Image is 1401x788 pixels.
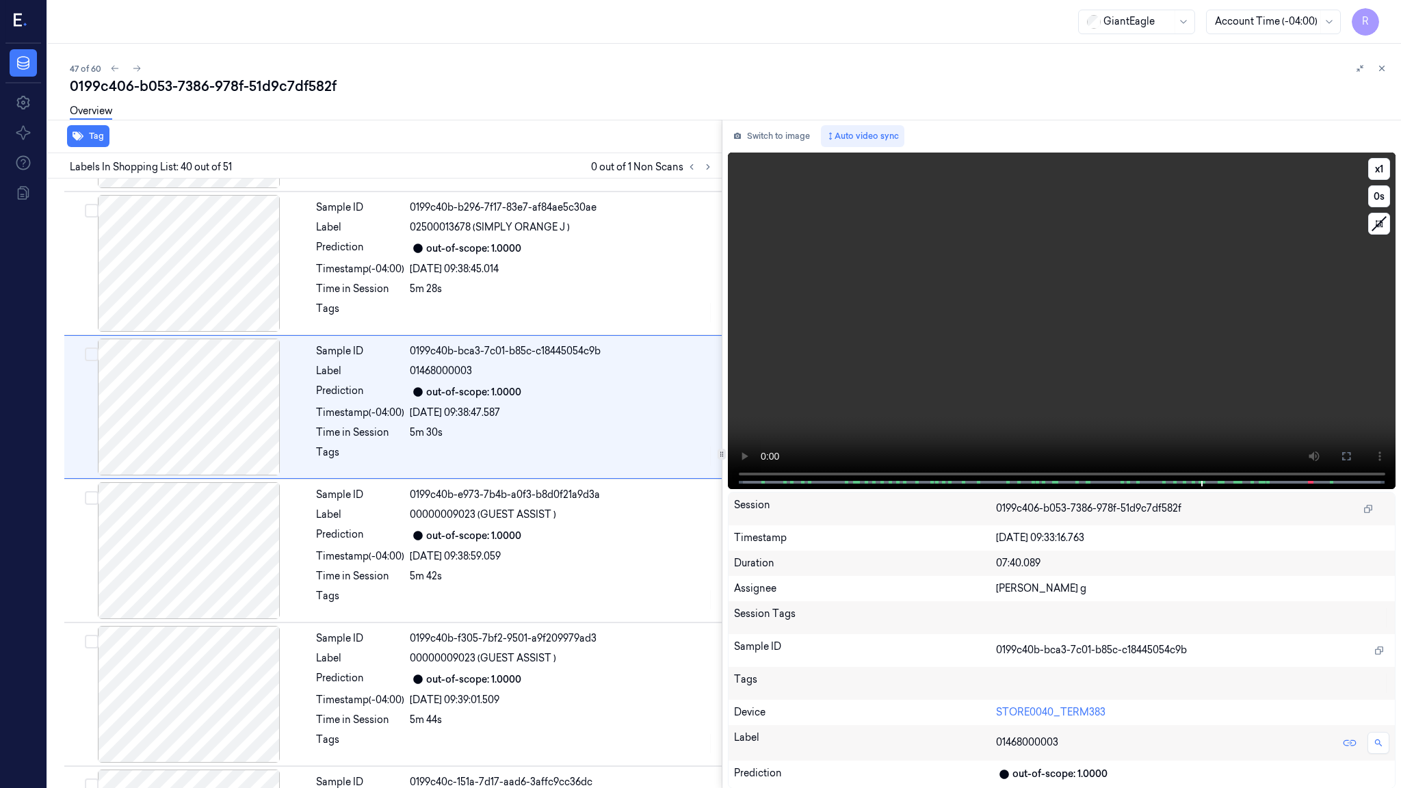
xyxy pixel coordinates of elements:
[410,713,713,727] div: 5m 44s
[316,527,404,544] div: Prediction
[734,607,996,629] div: Session Tags
[85,491,99,505] button: Select row
[410,262,713,276] div: [DATE] 09:38:45.014
[316,569,404,583] div: Time in Session
[85,347,99,361] button: Select row
[410,425,713,440] div: 5m 30s
[316,425,404,440] div: Time in Session
[996,735,1058,750] span: 01468000003
[316,220,404,235] div: Label
[426,241,521,256] div: out-of-scope: 1.0000
[316,240,404,257] div: Prediction
[316,282,404,296] div: Time in Session
[316,364,404,378] div: Label
[1352,8,1379,36] button: R
[734,581,996,596] div: Assignee
[410,488,713,502] div: 0199c40b-e973-7b4b-a0f3-b8d0f21a9d3a
[316,589,404,611] div: Tags
[316,488,404,502] div: Sample ID
[410,406,713,420] div: [DATE] 09:38:47.587
[410,508,556,522] span: 00000009023 (GUEST ASSIST )
[821,125,904,147] button: Auto video sync
[734,498,996,520] div: Session
[410,569,713,583] div: 5m 42s
[728,125,815,147] button: Switch to image
[996,501,1181,516] span: 0199c406-b053-7386-978f-51d9c7df582f
[591,159,716,175] span: 0 out of 1 Non Scans
[734,766,996,783] div: Prediction
[316,549,404,564] div: Timestamp (-04:00)
[1368,185,1390,207] button: 0s
[410,344,713,358] div: 0199c40b-bca3-7c01-b85c-c18445054c9b
[316,302,404,324] div: Tags
[316,693,404,707] div: Timestamp (-04:00)
[996,643,1187,657] span: 0199c40b-bca3-7c01-b85c-c18445054c9b
[316,384,404,400] div: Prediction
[1368,158,1390,180] button: x1
[70,77,1390,96] div: 0199c406-b053-7386-978f-51d9c7df582f
[734,731,996,755] div: Label
[316,713,404,727] div: Time in Session
[734,672,996,694] div: Tags
[410,282,713,296] div: 5m 28s
[410,200,713,215] div: 0199c40b-b296-7f17-83e7-af84ae5c30ae
[316,671,404,687] div: Prediction
[316,445,404,467] div: Tags
[316,262,404,276] div: Timestamp (-04:00)
[996,705,1389,720] div: STORE0040_TERM383
[734,531,996,545] div: Timestamp
[410,693,713,707] div: [DATE] 09:39:01.509
[316,733,404,754] div: Tags
[85,204,99,218] button: Select row
[410,220,570,235] span: 02500013678 (SIMPLY ORANGE J )
[1012,767,1108,781] div: out-of-scope: 1.0000
[734,640,996,661] div: Sample ID
[316,631,404,646] div: Sample ID
[70,63,101,75] span: 47 of 60
[410,631,713,646] div: 0199c40b-f305-7bf2-9501-a9f209979ad3
[734,556,996,570] div: Duration
[426,385,521,399] div: out-of-scope: 1.0000
[316,651,404,666] div: Label
[996,556,1389,570] div: 07:40.089
[996,581,1389,596] div: [PERSON_NAME] g
[426,672,521,687] div: out-of-scope: 1.0000
[70,160,232,174] span: Labels In Shopping List: 40 out of 51
[410,651,556,666] span: 00000009023 (GUEST ASSIST )
[70,104,112,120] a: Overview
[996,531,1389,545] div: [DATE] 09:33:16.763
[85,635,99,648] button: Select row
[410,549,713,564] div: [DATE] 09:38:59.059
[67,125,109,147] button: Tag
[316,344,404,358] div: Sample ID
[316,200,404,215] div: Sample ID
[734,705,996,720] div: Device
[426,529,521,543] div: out-of-scope: 1.0000
[316,406,404,420] div: Timestamp (-04:00)
[410,364,472,378] span: 01468000003
[316,508,404,522] div: Label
